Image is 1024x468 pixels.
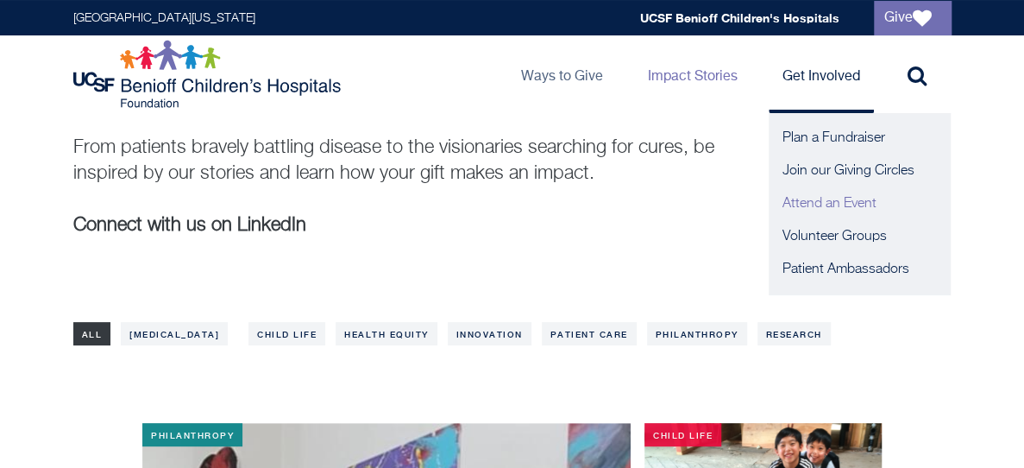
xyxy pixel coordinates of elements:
[73,40,345,109] img: Logo for UCSF Benioff Children's Hospitals Foundation
[121,322,228,345] a: [MEDICAL_DATA]
[769,35,874,113] a: Get Involved
[336,322,437,345] a: Health Equity
[73,135,738,187] p: From patients bravely battling disease to the visionaries searching for cures, be inspired by our...
[448,322,531,345] a: Innovation
[769,155,950,187] a: Join our Giving Circles
[769,253,950,286] a: Patient Ambassadors
[647,322,747,345] a: Philanthropy
[769,220,950,253] a: Volunteer Groups
[874,1,952,35] a: Give
[248,322,325,345] a: Child Life
[142,423,242,446] div: Philanthropy
[507,35,617,113] a: Ways to Give
[640,10,839,25] a: UCSF Benioff Children's Hospitals
[73,216,306,235] b: Connect with us on LinkedIn
[542,322,637,345] a: Patient Care
[769,122,950,155] a: Plan a Fundraiser
[644,423,721,446] div: Child Life
[73,322,111,345] a: All
[73,238,142,277] iframe: LinkedIn Embedded Content
[769,187,950,220] a: Attend an Event
[73,12,255,24] a: [GEOGRAPHIC_DATA][US_STATE]
[634,35,751,113] a: Impact Stories
[757,322,831,345] a: Research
